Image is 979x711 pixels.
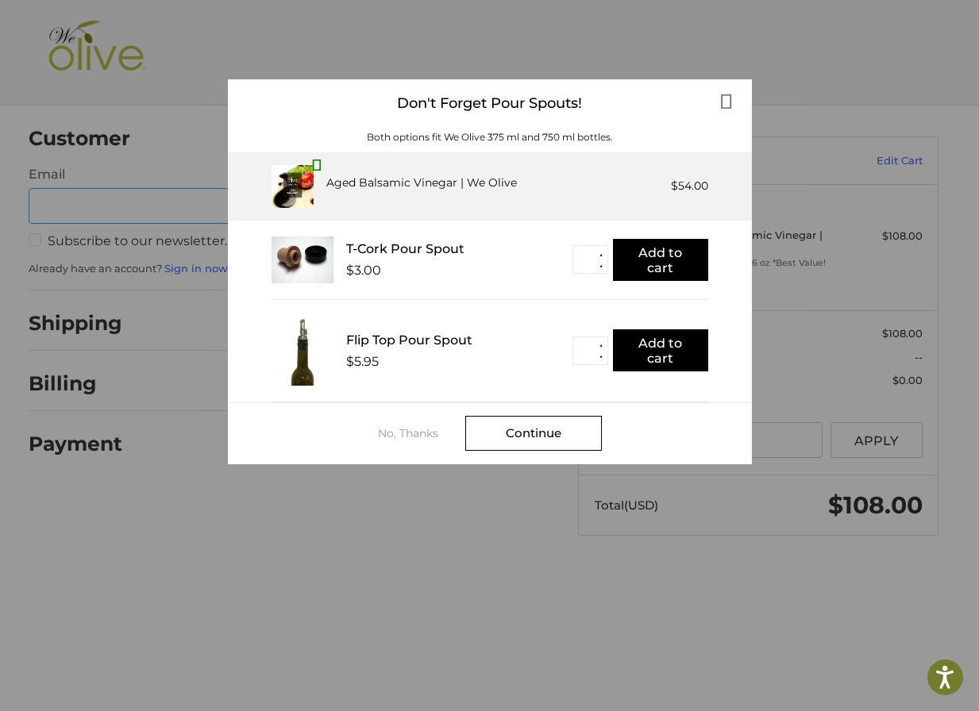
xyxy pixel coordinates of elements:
button: Add to cart [613,329,708,371]
img: FTPS_bottle__43406.1705089544.233.225.jpg [272,316,333,386]
img: T_Cork__22625.1711686153.233.225.jpg [272,236,333,283]
div: Flip Top Pour Spout [346,332,572,348]
div: T-Cork Pour Spout [346,241,572,256]
button: Open LiveChat chat widget [183,21,202,40]
button: ▼ [595,352,607,363]
div: Both options fit We Olive 375 ml and 750 ml bottles. [228,130,752,144]
button: ▲ [595,340,607,352]
div: $54.00 [671,178,708,194]
div: Continue [465,416,602,451]
div: $5.95 [346,354,379,369]
button: ▲ [595,248,607,260]
button: Add to cart [613,239,708,281]
div: Don't Forget Pour Spouts! [228,79,752,128]
div: No, Thanks [378,427,465,440]
p: We're away right now. Please check back later! [22,24,179,37]
button: ▼ [595,260,607,272]
div: Aged Balsamic Vinegar | We Olive [326,175,517,191]
div: $3.00 [346,263,381,278]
